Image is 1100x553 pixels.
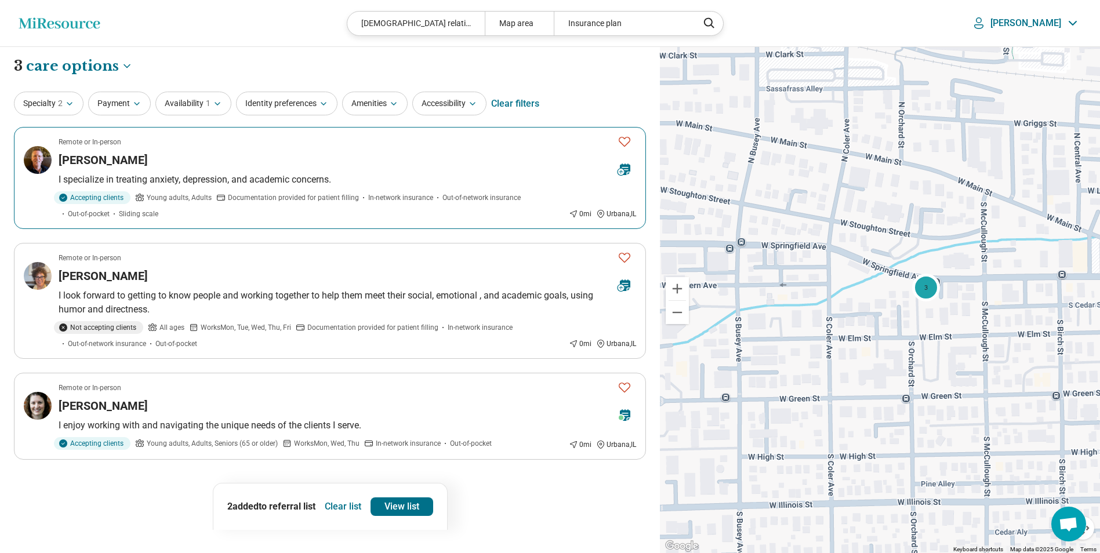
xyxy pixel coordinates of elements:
[155,92,231,115] button: Availability1
[236,92,337,115] button: Identity preferences
[228,192,359,203] span: Documentation provided for patient filling
[59,398,148,414] h3: [PERSON_NAME]
[54,191,130,204] div: Accepting clients
[59,268,148,284] h3: [PERSON_NAME]
[371,497,433,516] a: View list
[342,92,408,115] button: Amenities
[320,497,366,516] button: Clear list
[59,383,121,393] p: Remote or In-person
[450,438,492,449] span: Out-of-pocket
[613,376,636,399] button: Favorite
[58,97,63,110] span: 2
[59,173,636,187] p: I specialize in treating anxiety, depression, and academic concerns.
[259,501,315,512] span: to referral list
[206,97,210,110] span: 1
[569,439,591,450] div: 0 mi
[569,209,591,219] div: 0 mi
[26,56,133,76] button: Care options
[442,192,521,203] span: Out-of-network insurance
[88,92,151,115] button: Payment
[59,137,121,147] p: Remote or In-person
[347,12,485,35] div: [DEMOGRAPHIC_DATA] relationship, Trauma
[227,500,315,514] p: 2 added
[119,209,158,219] span: Sliding scale
[412,92,487,115] button: Accessibility
[368,192,433,203] span: In-network insurance
[26,56,119,76] span: care options
[666,301,689,324] button: Zoom out
[54,437,130,450] div: Accepting clients
[68,209,110,219] span: Out-of-pocket
[569,339,591,349] div: 0 mi
[1051,507,1086,541] div: Open chat
[159,322,184,333] span: All ages
[294,438,360,449] span: Works Mon, Wed, Thu
[59,152,148,168] h3: [PERSON_NAME]
[54,321,143,334] div: Not accepting clients
[14,92,84,115] button: Specialty2
[59,419,636,432] p: I enjoy working with and navigating the unique needs of the clients I serve.
[613,246,636,270] button: Favorite
[596,339,636,349] div: Urbana , IL
[912,274,939,301] div: 3
[554,12,691,35] div: Insurance plan
[448,322,513,333] span: In-network insurance
[596,209,636,219] div: Urbana , IL
[155,339,197,349] span: Out-of-pocket
[1080,546,1097,552] a: Terms (opens in new tab)
[147,192,212,203] span: Young adults, Adults
[68,339,146,349] span: Out-of-network insurance
[1010,546,1073,552] span: Map data ©2025 Google
[376,438,441,449] span: In-network insurance
[307,322,438,333] span: Documentation provided for patient filling
[596,439,636,450] div: Urbana , IL
[201,322,291,333] span: Works Mon, Tue, Wed, Thu, Fri
[59,253,121,263] p: Remote or In-person
[491,90,539,118] div: Clear filters
[485,12,554,35] div: Map area
[990,17,1061,29] p: [PERSON_NAME]
[147,438,278,449] span: Young adults, Adults, Seniors (65 or older)
[14,56,133,76] h1: 3
[59,289,636,316] p: I look forward to getting to know people and working together to help them meet their social, emo...
[666,277,689,300] button: Zoom in
[613,130,636,154] button: Favorite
